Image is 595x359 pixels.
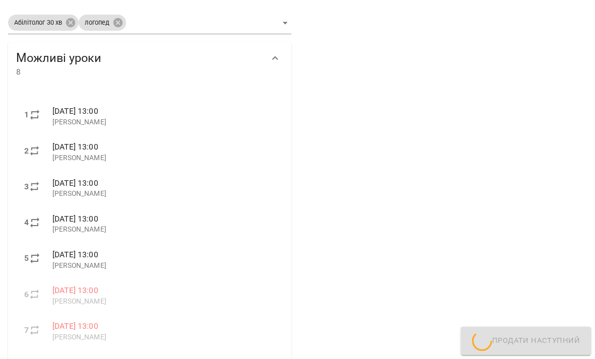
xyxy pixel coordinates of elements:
span: логопед [79,18,115,28]
p: [PERSON_NAME] [52,225,275,235]
p: [PERSON_NAME] [52,153,275,163]
p: [PERSON_NAME] [52,189,275,199]
span: Абілітолог 30 хв [8,18,68,28]
span: [DATE] 13:00 [52,285,98,295]
label: 2 [24,145,29,157]
label: 4 [24,217,29,229]
label: 1 [24,109,29,121]
div: Абілітолог 30 хвлогопед [8,12,291,34]
p: [PERSON_NAME] [52,297,275,307]
label: 6 [24,289,29,301]
div: Абілітолог 30 хв [8,15,79,31]
span: Можливі уроки [16,50,263,66]
span: [DATE] 13:00 [52,321,98,331]
button: Show more [263,46,287,70]
span: [DATE] 13:00 [52,106,98,116]
span: [DATE] 13:00 [52,142,98,152]
label: 3 [24,181,29,193]
label: 7 [24,324,29,336]
span: [DATE] 13:00 [52,178,98,188]
span: 8 [16,66,263,78]
span: [DATE] 13:00 [52,214,98,224]
span: [DATE] 13:00 [52,250,98,259]
p: [PERSON_NAME] [52,117,275,127]
p: [PERSON_NAME] [52,261,275,271]
label: 5 [24,252,29,264]
div: логопед [79,15,126,31]
p: [PERSON_NAME] [52,332,275,342]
